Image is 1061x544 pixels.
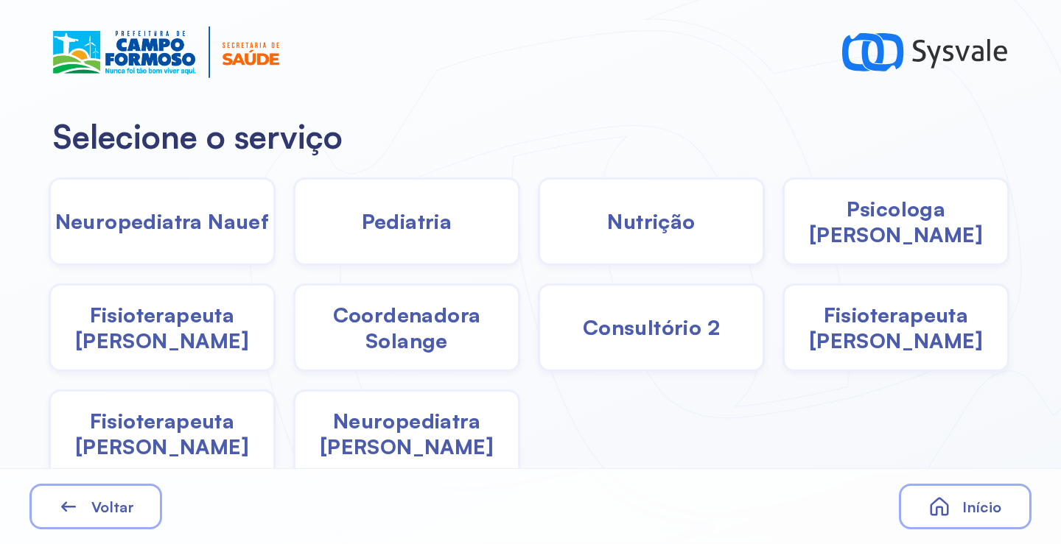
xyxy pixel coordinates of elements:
[53,116,1008,157] h2: Selecione o serviço
[785,196,1007,247] span: Psicologa [PERSON_NAME]
[55,208,270,234] span: Neuropediatra Nauef
[583,314,720,340] span: Consultório 2
[51,302,273,353] span: Fisioterapeuta [PERSON_NAME]
[91,498,134,516] span: Voltar
[842,27,1008,78] img: logo-sysvale.svg
[53,27,279,78] img: Logotipo do estabelecimento
[785,302,1007,353] span: Fisioterapeuta [PERSON_NAME]
[607,208,695,234] span: Nutrição
[962,498,1001,516] span: Início
[51,408,273,459] span: Fisioterapeuta [PERSON_NAME]
[295,408,518,459] span: Neuropediatra [PERSON_NAME]
[362,208,452,234] span: Pediatria
[295,302,518,353] span: Coordenadora Solange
